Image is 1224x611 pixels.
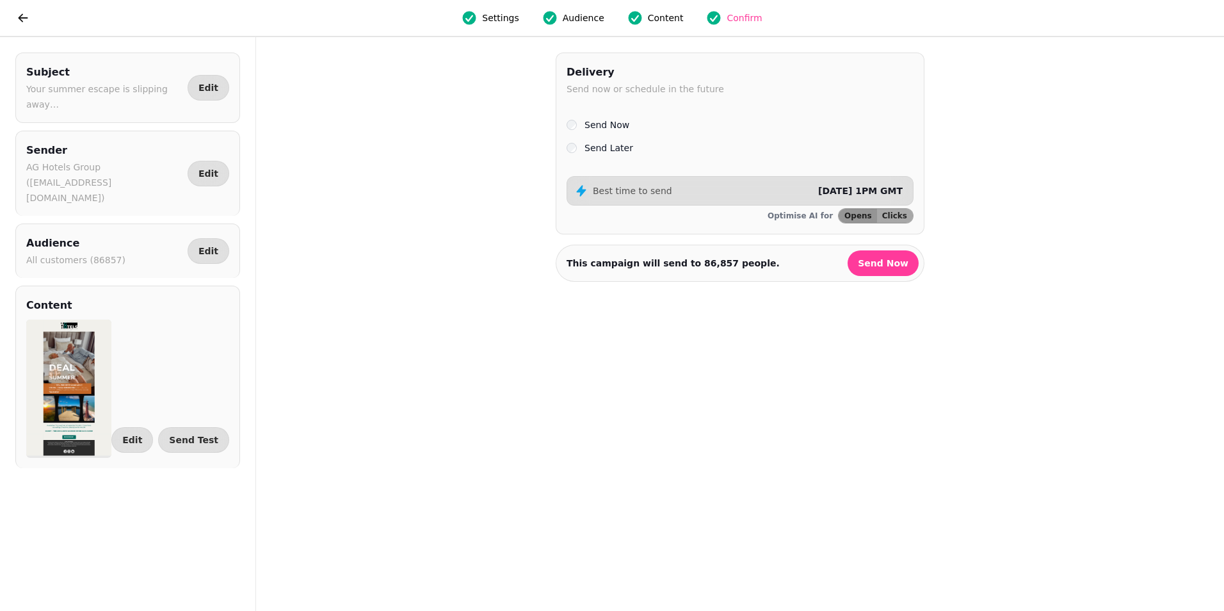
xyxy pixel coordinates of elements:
[169,436,218,444] span: Send Test
[26,63,182,81] h2: Subject
[158,427,229,453] button: Send Test
[584,117,629,133] label: Send Now
[188,161,229,186] button: Edit
[593,184,672,197] p: Best time to send
[858,259,908,268] span: Send Now
[848,250,919,276] button: Send Now
[26,252,125,268] p: All customers (86857)
[188,75,229,101] button: Edit
[563,12,604,24] span: Audience
[727,12,762,24] span: Confirm
[122,436,142,444] span: Edit
[567,63,724,81] h2: Delivery
[198,247,218,256] span: Edit
[567,81,724,97] p: Send now or schedule in the future
[188,238,229,264] button: Edit
[648,12,684,24] span: Content
[26,234,125,252] h2: Audience
[584,140,633,156] label: Send Later
[704,258,739,268] strong: 86,857
[839,209,877,223] button: Opens
[198,169,218,178] span: Edit
[567,257,780,270] p: This campaign will send to people.
[877,209,913,223] button: Clicks
[882,212,907,220] span: Clicks
[844,212,872,220] span: Opens
[111,427,153,453] button: Edit
[26,159,182,206] p: AG Hotels Group ([EMAIL_ADDRESS][DOMAIN_NAME])
[10,5,36,31] button: go back
[26,81,182,112] p: Your summer escape is slipping away…
[26,297,72,314] h2: Content
[818,186,903,196] span: [DATE] 1PM GMT
[768,211,833,221] p: Optimise AI for
[198,83,218,92] span: Edit
[482,12,519,24] span: Settings
[26,142,182,159] h2: Sender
